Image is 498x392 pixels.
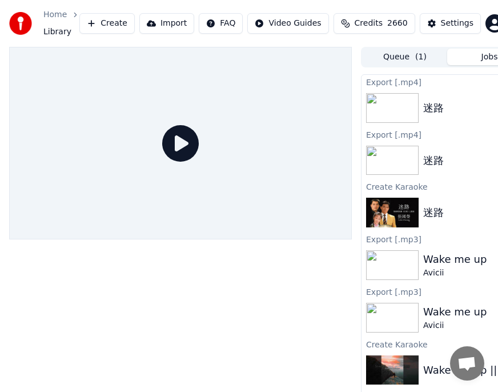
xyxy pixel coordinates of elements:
button: Queue [363,49,447,65]
div: 迷路 [423,100,444,116]
button: Video Guides [247,13,328,34]
div: Avicii [423,320,487,331]
div: Wake me up [423,251,487,267]
div: Settings [441,18,473,29]
span: Credits [355,18,383,29]
div: Avicii [423,267,487,279]
button: Import [139,13,194,34]
a: Home [43,9,67,21]
img: youka [9,12,32,35]
button: FAQ [199,13,243,34]
button: Settings [420,13,481,34]
nav: breadcrumb [43,9,79,38]
span: 2660 [387,18,408,29]
div: 迷路 [423,153,444,169]
button: Create [79,13,135,34]
span: Library [43,26,71,38]
button: Credits2660 [334,13,415,34]
div: Wake me up [423,304,487,320]
a: 打開聊天 [450,346,484,381]
span: ( 1 ) [415,51,427,63]
div: 迷路 [423,205,444,221]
